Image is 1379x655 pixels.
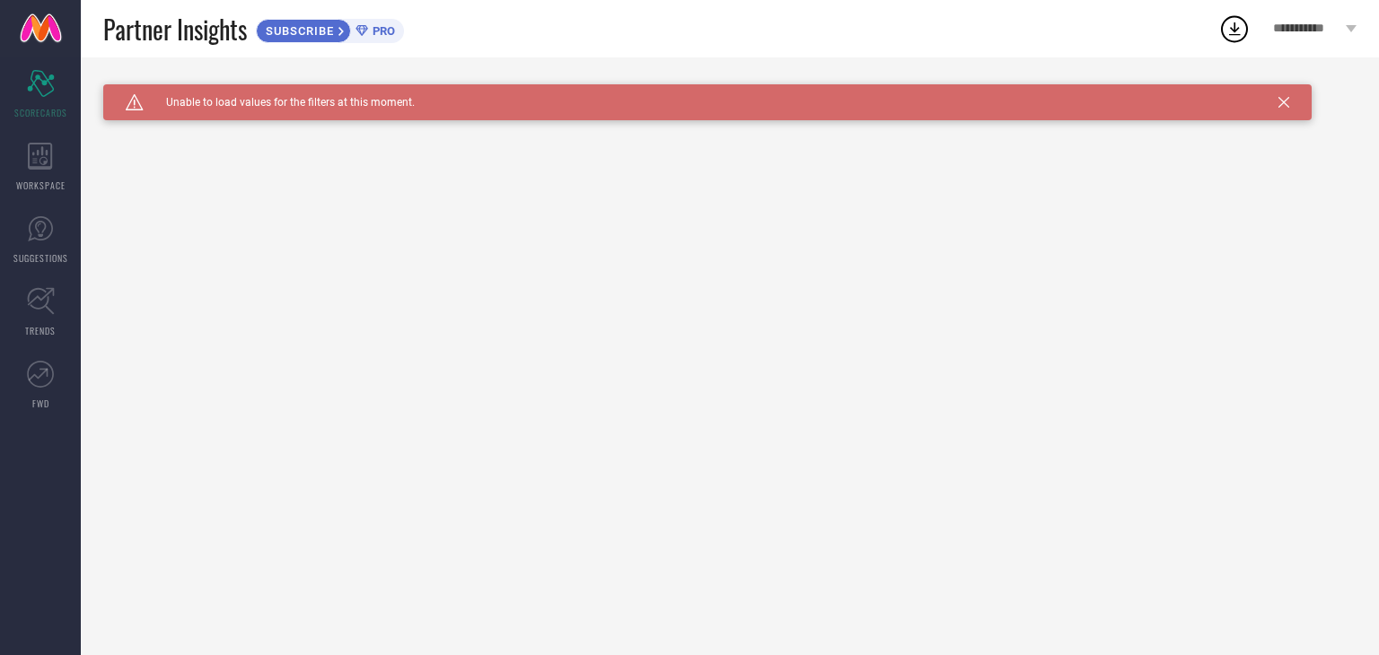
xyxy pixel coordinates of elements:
span: TRENDS [25,324,56,337]
a: SUBSCRIBEPRO [256,14,404,43]
div: Open download list [1218,13,1251,45]
span: Partner Insights [103,11,247,48]
span: SUGGESTIONS [13,251,68,265]
div: Unable to load filters at this moment. Please try later. [103,84,1357,99]
span: PRO [368,24,395,38]
span: SCORECARDS [14,106,67,119]
span: WORKSPACE [16,179,66,192]
span: SUBSCRIBE [257,24,338,38]
span: FWD [32,397,49,410]
span: Unable to load values for the filters at this moment. [144,96,415,109]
